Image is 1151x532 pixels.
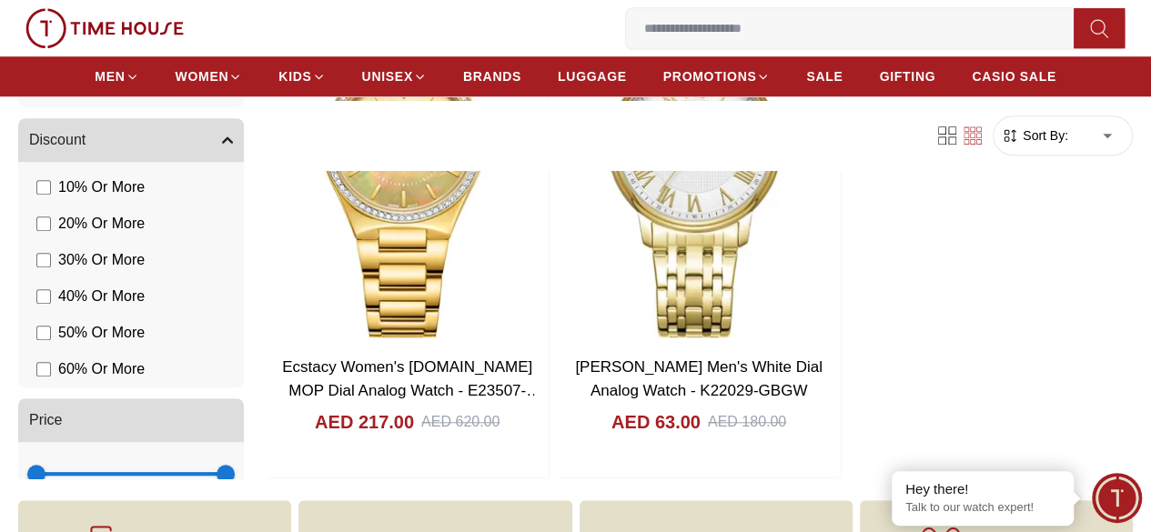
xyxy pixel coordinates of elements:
[806,67,843,85] span: SALE
[58,249,145,271] span: 30 % Or More
[663,67,757,85] span: PROMOTIONS
[905,480,1060,498] div: Hey there!
[36,289,51,304] input: 40% Or More
[36,180,51,195] input: 10% Or More
[708,411,786,433] div: AED 180.00
[95,67,125,85] span: MEN
[421,411,500,433] div: AED 620.00
[972,67,1056,85] span: CASIO SALE
[58,286,145,307] span: 40 % Or More
[278,60,325,93] a: KIDS
[36,253,51,267] input: 30% Or More
[879,67,935,85] span: GIFTING
[315,409,414,435] h4: AED 217.00
[18,398,244,442] button: Price
[575,358,823,399] a: [PERSON_NAME] Men's White Dial Analog Watch - K22029-GBGW
[362,60,427,93] a: UNISEX
[905,500,1060,516] p: Talk to our watch expert!
[58,358,145,380] span: 60 % Or More
[558,60,627,93] a: LUGGAGE
[558,67,627,85] span: LUGGAGE
[36,362,51,376] input: 60% Or More
[663,60,771,93] a: PROMOTIONS
[282,358,541,422] a: Ecstacy Women's [DOMAIN_NAME] MOP Dial Analog Watch - E23507-GBGMH
[36,326,51,340] input: 50% Or More
[18,118,244,162] button: Discount
[278,67,311,85] span: KIDS
[176,60,243,93] a: WOMEN
[1092,473,1142,523] div: Chat Widget
[611,409,701,435] h4: AED 63.00
[176,67,229,85] span: WOMEN
[29,409,62,431] span: Price
[25,8,184,48] img: ...
[463,60,521,93] a: BRANDS
[95,60,138,93] a: MEN
[806,60,843,93] a: SALE
[36,216,51,231] input: 20% Or More
[58,213,145,235] span: 20 % Or More
[58,322,145,344] span: 50 % Or More
[29,129,86,151] span: Discount
[972,60,1056,93] a: CASIO SALE
[879,60,935,93] a: GIFTING
[1019,127,1068,146] span: Sort By:
[58,176,145,198] span: 10 % Or More
[463,67,521,85] span: BRANDS
[362,67,413,85] span: UNISEX
[1001,127,1068,146] button: Sort By:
